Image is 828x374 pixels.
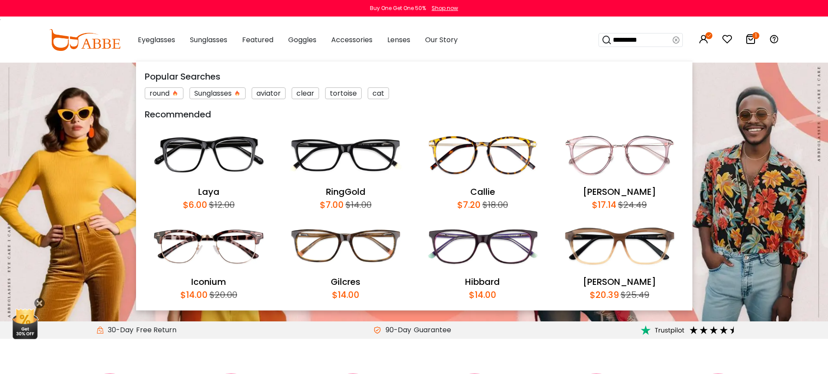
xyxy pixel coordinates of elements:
[469,288,496,301] div: $14.00
[145,70,684,83] div: Popular Searches
[292,87,319,99] div: clear
[242,35,273,45] span: Featured
[427,4,458,12] a: Shop now
[282,216,410,276] img: Gilcres
[9,304,41,339] img: mini welcome offer
[190,87,246,99] div: Sunglasses
[331,276,360,288] a: Gilcres
[326,186,366,198] a: RingGold
[145,108,684,121] div: Recommended
[49,29,120,51] img: abbeglasses.com
[103,325,133,335] span: 30-Day
[470,186,495,198] a: Callie
[457,198,481,211] div: $7.20
[320,198,344,211] div: $7.00
[190,35,227,45] span: Sunglasses
[419,216,547,276] img: Hibbard
[325,87,362,99] div: tortoise
[332,288,359,301] div: $14.00
[145,87,183,99] div: round
[616,198,647,211] div: $24.49
[252,87,286,99] div: aviator
[180,288,208,301] div: $14.00
[344,198,372,211] div: $14.00
[145,216,273,276] img: Iconium
[208,288,237,301] div: $20.00
[583,186,656,198] a: [PERSON_NAME]
[370,4,426,12] div: Buy One Get One 50%
[282,125,410,185] img: RingGold
[555,216,684,276] img: Sonia
[590,288,619,301] div: $20.39
[133,325,179,335] div: Free Return
[465,276,500,288] a: Hibbard
[481,198,508,211] div: $18.00
[288,35,316,45] span: Goggles
[191,276,226,288] a: Iconium
[138,35,175,45] span: Eyeglasses
[592,198,616,211] div: $17.14
[425,35,458,45] span: Our Story
[619,288,649,301] div: $25.49
[145,125,273,185] img: Laya
[419,125,547,185] img: Callie
[331,35,372,45] span: Accessories
[207,198,235,211] div: $12.00
[387,35,410,45] span: Lenses
[183,198,207,211] div: $6.00
[752,32,759,39] i: 1
[198,186,219,198] a: Laya
[411,325,454,335] div: Guarantee
[555,125,684,185] img: Naomi
[583,276,656,288] a: [PERSON_NAME]
[381,325,411,335] span: 90-Day
[368,87,389,99] div: cat
[745,36,756,46] a: 1
[432,4,458,12] div: Shop now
